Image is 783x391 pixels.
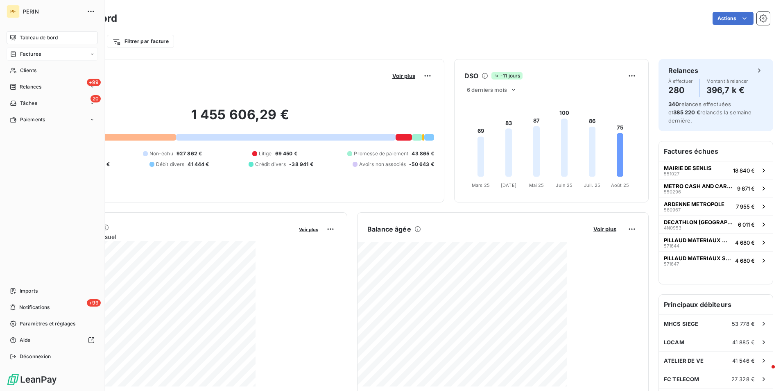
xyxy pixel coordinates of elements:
[20,83,41,91] span: Relances
[664,243,679,248] span: 571644
[299,227,318,232] span: Voir plus
[732,357,755,364] span: 41 546 €
[7,5,20,18] div: PE
[593,226,616,232] span: Voir plus
[668,84,693,97] h4: 280
[556,182,573,188] tspan: Juin 25
[501,182,516,188] tspan: [DATE]
[664,207,681,212] span: 560967
[664,183,734,189] span: METRO CASH AND CARRY FRANCE
[735,239,755,246] span: 4 680 €
[289,161,313,168] span: -38 941 €
[713,12,754,25] button: Actions
[659,197,773,215] button: ARDENNE METROPOLE5609677 955 €
[20,336,31,344] span: Aide
[736,203,755,210] span: 7 955 €
[392,73,415,79] span: Voir plus
[668,101,679,107] span: 340
[659,251,773,269] button: PILLAUD MATERIAUX SAS5716474 680 €
[591,225,619,233] button: Voir plus
[46,107,434,131] h2: 1 455 606,29 €
[20,100,37,107] span: Tâches
[7,31,98,44] a: Tableau de bord
[20,34,58,41] span: Tableau de bord
[20,67,36,74] span: Clients
[7,97,98,110] a: 20Tâches
[464,71,478,81] h6: DSO
[664,376,699,382] span: FC TELECOM
[737,185,755,192] span: 9 671 €
[7,317,98,330] a: Paramètres et réglages
[659,141,773,161] h6: Factures échues
[659,179,773,197] button: METRO CASH AND CARRY FRANCE5502969 671 €
[7,80,98,93] a: +99Relances
[664,237,732,243] span: PILLAUD MATERIAUX MEAUX
[664,225,681,230] span: 4N0953
[255,161,286,168] span: Crédit divers
[390,72,418,80] button: Voir plus
[467,86,507,93] span: 6 derniers mois
[7,64,98,77] a: Clients
[7,113,98,126] a: Paiements
[664,201,724,207] span: ARDENNE METROPOLE
[188,161,209,168] span: 41 444 €
[668,79,693,84] span: À effectuer
[20,353,51,360] span: Déconnexion
[664,339,684,346] span: LOCAM
[706,79,748,84] span: Montant à relancer
[275,150,297,157] span: 69 450 €
[659,161,773,179] button: MAIRIE DE SENLIS55102718 840 €
[706,84,748,97] h4: 396,7 k €
[472,182,490,188] tspan: Mars 25
[87,79,101,86] span: +99
[611,182,629,188] tspan: Août 25
[20,50,41,58] span: Factures
[177,150,202,157] span: 927 862 €
[664,189,681,194] span: 550296
[668,101,752,124] span: relances effectuées et relancés la semaine dernière.
[20,320,75,327] span: Paramètres et réglages
[732,321,755,327] span: 53 778 €
[46,232,293,241] span: Chiffre d'affaires mensuel
[367,224,411,234] h6: Balance âgée
[664,321,699,327] span: MHCS SIEGE
[7,373,57,386] img: Logo LeanPay
[91,95,101,102] span: 20
[20,287,38,295] span: Imports
[412,150,434,157] span: 43 865 €
[668,66,698,75] h6: Relances
[259,150,272,157] span: Litige
[19,304,50,311] span: Notifications
[149,150,173,157] span: Non-échu
[732,339,755,346] span: 41 885 €
[529,182,544,188] tspan: Mai 25
[664,261,679,266] span: 571647
[20,116,45,123] span: Paiements
[156,161,185,168] span: Débit divers
[659,233,773,251] button: PILLAUD MATERIAUX MEAUX5716444 680 €
[659,295,773,314] h6: Principaux débiteurs
[409,161,434,168] span: -50 643 €
[23,8,82,15] span: PERIN
[673,109,700,116] span: 385 220 €
[359,161,406,168] span: Avoirs non associés
[491,72,523,80] span: -11 jours
[738,221,755,228] span: 6 011 €
[354,150,408,157] span: Promesse de paiement
[107,35,174,48] button: Filtrer par facture
[659,215,773,233] button: DECATHLON [GEOGRAPHIC_DATA]4N09536 011 €
[664,171,679,176] span: 551027
[664,357,704,364] span: ATELIER DE VE
[735,257,755,264] span: 4 680 €
[87,299,101,307] span: +99
[584,182,600,188] tspan: Juil. 25
[664,165,712,171] span: MAIRIE DE SENLIS
[664,219,735,225] span: DECATHLON [GEOGRAPHIC_DATA]
[7,284,98,298] a: Imports
[7,48,98,61] a: Factures
[7,334,98,347] a: Aide
[296,225,321,233] button: Voir plus
[733,167,755,174] span: 18 840 €
[731,376,755,382] span: 27 328 €
[755,363,775,383] iframe: Intercom live chat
